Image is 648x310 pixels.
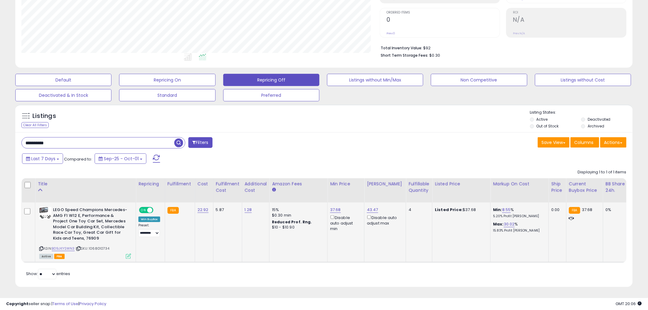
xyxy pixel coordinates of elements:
[119,89,215,101] button: Standard
[198,207,209,213] a: 22.92
[571,137,599,148] button: Columns
[537,123,559,129] label: Out of Stock
[216,181,239,194] div: Fulfillment Cost
[493,221,504,227] b: Max:
[272,207,323,213] div: 15%
[104,156,139,162] span: Sep-25 - Oct-01
[493,207,502,213] b: Min:
[53,207,127,243] b: LEGO Speed Champions Mercedes-AMG F1 W12 E, Performance & Project One Toy Car Set, Mercedes Model...
[6,301,28,307] strong: Copyright
[386,32,395,35] small: Prev: 0
[15,89,111,101] button: Deactivated & In Stock
[327,74,423,86] button: Listings without Min/Max
[272,187,276,193] small: Amazon Fees.
[140,208,147,213] span: ON
[409,207,428,213] div: 4
[551,207,561,213] div: 0.00
[435,207,486,213] div: $37.68
[76,246,109,251] span: | SKU: 1068010734
[493,181,546,187] div: Markup on Cost
[588,123,604,129] label: Archived
[493,229,544,233] p: 15.83% Profit [PERSON_NAME]
[535,74,631,86] button: Listings without Cost
[551,181,563,194] div: Ship Price
[537,117,548,122] label: Active
[54,254,65,259] span: FBA
[493,207,544,218] div: %
[513,11,626,14] span: ROI
[39,207,131,258] div: ASIN:
[223,74,319,86] button: Repricing Off
[138,223,160,237] div: Preset:
[330,207,341,213] a: 37.68
[600,137,627,148] button: Actions
[493,214,544,218] p: 5.20% Profit [PERSON_NAME]
[538,137,570,148] button: Save View
[431,74,527,86] button: Non Competitive
[38,181,133,187] div: Title
[582,207,593,213] span: 37.68
[26,271,70,277] span: Show: entries
[95,153,146,164] button: Sep-25 - Oct-01
[272,219,312,225] b: Reduced Prof. Rng.
[616,301,642,307] span: 2025-10-12 20:06 GMT
[6,301,106,307] div: seller snap | |
[330,181,362,187] div: Min Price
[39,254,53,259] span: All listings currently available for purchase on Amazon
[569,181,601,194] div: Current Buybox Price
[272,181,325,187] div: Amazon Fees
[513,32,525,35] small: Prev: N/A
[272,225,323,230] div: $10 - $10.90
[15,74,111,86] button: Default
[245,207,252,213] a: 1.28
[381,45,422,51] b: Total Inventory Value:
[429,52,440,58] span: $0.30
[168,181,192,187] div: Fulfillment
[168,207,179,214] small: FBA
[367,207,378,213] a: 43.47
[31,156,55,162] span: Last 7 Days
[216,207,237,213] div: 5.87
[606,181,628,194] div: BB Share 24h.
[272,213,323,218] div: $0.30 min
[575,139,594,146] span: Columns
[502,207,511,213] a: 8.55
[435,207,463,213] b: Listed Price:
[588,117,611,122] label: Deactivated
[64,156,92,162] span: Compared to:
[386,16,500,25] h2: 0
[138,217,160,222] div: Win BuyBox
[79,301,106,307] a: Privacy Policy
[52,301,78,307] a: Terms of Use
[409,181,430,194] div: Fulfillable Quantity
[381,53,428,58] b: Short Term Storage Fees:
[381,44,622,51] li: $92
[153,208,162,213] span: OFF
[22,153,63,164] button: Last 7 Days
[530,110,633,115] p: Listing States:
[435,181,488,187] div: Listed Price
[39,207,51,219] img: 51xZsNVQK4L._SL40_.jpg
[245,181,267,194] div: Additional Cost
[504,221,515,227] a: 30.02
[367,214,401,226] div: Disable auto adjust max
[223,89,319,101] button: Preferred
[493,221,544,233] div: %
[367,181,403,187] div: [PERSON_NAME]
[198,181,211,187] div: Cost
[188,137,212,148] button: Filters
[578,169,627,175] div: Displaying 1 to 1 of 1 items
[569,207,580,214] small: FBA
[606,207,626,213] div: 0%
[21,122,49,128] div: Clear All Filters
[330,214,360,232] div: Disable auto adjust min
[386,11,500,14] span: Ordered Items
[52,246,75,251] a: B09JKYSWN3
[491,178,549,202] th: The percentage added to the cost of goods (COGS) that forms the calculator for Min & Max prices.
[32,112,56,120] h5: Listings
[138,181,162,187] div: Repricing
[119,74,215,86] button: Repricing On
[513,16,626,25] h2: N/A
